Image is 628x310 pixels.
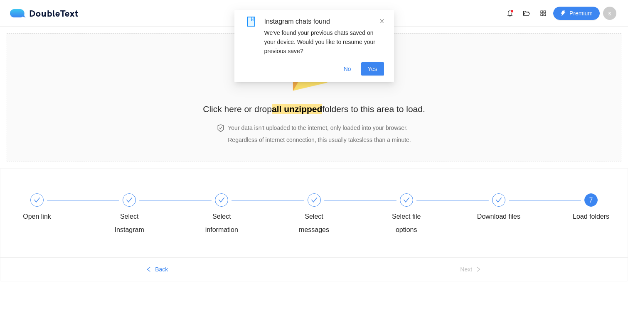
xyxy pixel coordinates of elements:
[203,102,425,116] h2: Click here or drop folders to this area to load.
[105,210,153,237] div: Select Instagram
[10,9,79,17] a: logoDoubleText
[560,10,566,17] span: thunderbolt
[537,7,550,20] button: appstore
[569,9,593,18] span: Premium
[264,28,384,56] div: We've found your previous chats saved on your device. Would you like to resume your previous save?
[382,193,475,237] div: Select file options
[567,193,615,223] div: 7Load folders
[520,7,533,20] button: folder-open
[34,197,40,203] span: check
[155,265,168,274] span: Back
[197,210,246,237] div: Select information
[475,193,567,223] div: Download files
[337,62,358,76] button: No
[589,197,593,204] span: 7
[246,17,256,27] span: book
[344,64,351,73] span: No
[504,10,516,17] span: bell
[10,9,29,17] img: logo
[23,210,51,223] div: Open link
[361,62,384,76] button: Yes
[382,210,431,237] div: Select file options
[0,263,314,276] button: leftBack
[272,104,322,114] strong: all unzipped
[403,197,410,203] span: check
[537,10,549,17] span: appstore
[314,263,628,276] button: Nextright
[228,123,411,132] h4: Your data isn't uploaded to the internet, only loaded into your browser.
[264,17,384,27] div: Instagram chats found
[503,7,517,20] button: bell
[379,18,385,24] span: close
[228,137,411,143] span: Regardless of internet connection, this usually takes less than a minute .
[608,7,611,20] span: s
[477,210,520,223] div: Download files
[290,193,382,237] div: Select messages
[146,266,152,273] span: left
[105,193,197,237] div: Select Instagram
[553,7,600,20] button: thunderboltPremium
[218,197,225,203] span: check
[197,193,290,237] div: Select information
[10,9,79,17] div: DoubleText
[368,64,377,73] span: Yes
[126,197,133,203] span: check
[520,10,533,17] span: folder-open
[495,197,502,203] span: check
[311,197,318,203] span: check
[217,124,224,132] span: safety-certificate
[290,210,338,237] div: Select messages
[13,193,105,223] div: Open link
[573,210,609,223] div: Load folders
